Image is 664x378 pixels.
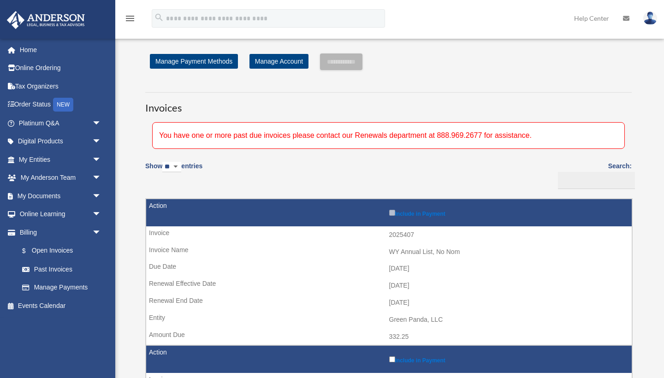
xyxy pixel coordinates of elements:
[92,223,111,242] span: arrow_drop_down
[146,294,632,312] td: [DATE]
[125,13,136,24] i: menu
[6,296,115,315] a: Events Calendar
[389,354,628,364] label: Include in Payment
[146,260,632,278] td: [DATE]
[154,12,164,23] i: search
[4,11,88,29] img: Anderson Advisors Platinum Portal
[145,92,632,115] h3: Invoices
[249,54,308,69] a: Manage Account
[555,160,632,189] label: Search:
[162,162,181,172] select: Showentries
[92,169,111,188] span: arrow_drop_down
[152,122,625,149] div: You have one or more past due invoices please contact our Renewals department at 888.969.2677 for...
[6,59,115,77] a: Online Ordering
[389,210,395,216] input: Include in Payment
[558,172,635,189] input: Search:
[145,160,202,182] label: Show entries
[146,311,632,329] td: Green Panda, LLC
[6,187,115,205] a: My Documentsarrow_drop_down
[6,41,115,59] a: Home
[146,226,632,244] td: 2025407
[6,205,115,224] a: Online Learningarrow_drop_down
[6,114,115,132] a: Platinum Q&Aarrow_drop_down
[389,356,395,362] input: Include in Payment
[6,132,115,151] a: Digital Productsarrow_drop_down
[53,98,73,112] div: NEW
[13,242,106,260] a: $Open Invoices
[125,16,136,24] a: menu
[92,205,111,224] span: arrow_drop_down
[6,150,115,169] a: My Entitiesarrow_drop_down
[6,77,115,95] a: Tax Organizers
[13,260,111,278] a: Past Invoices
[150,54,238,69] a: Manage Payment Methods
[643,12,657,25] img: User Pic
[389,208,628,217] label: Include in Payment
[92,114,111,133] span: arrow_drop_down
[6,169,115,187] a: My Anderson Teamarrow_drop_down
[146,277,632,295] td: [DATE]
[92,150,111,169] span: arrow_drop_down
[92,132,111,151] span: arrow_drop_down
[92,187,111,206] span: arrow_drop_down
[27,245,32,257] span: $
[6,223,111,242] a: Billingarrow_drop_down
[389,248,628,256] div: WY Annual List, No Nom
[6,95,115,114] a: Order StatusNEW
[13,278,111,297] a: Manage Payments
[146,328,632,346] td: 332.25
